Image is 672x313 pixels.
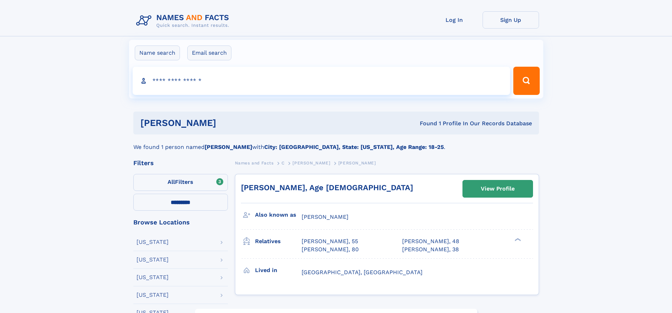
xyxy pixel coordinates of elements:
[133,67,510,95] input: search input
[483,11,539,29] a: Sign Up
[140,119,318,127] h1: [PERSON_NAME]
[292,158,330,167] a: [PERSON_NAME]
[205,144,252,150] b: [PERSON_NAME]
[281,161,285,165] span: C
[302,246,359,253] a: [PERSON_NAME], 80
[187,46,231,60] label: Email search
[137,257,169,263] div: [US_STATE]
[513,67,539,95] button: Search Button
[133,11,235,30] img: Logo Names and Facts
[168,179,175,185] span: All
[292,161,330,165] span: [PERSON_NAME]
[302,237,358,245] a: [PERSON_NAME], 55
[302,213,349,220] span: [PERSON_NAME]
[135,46,180,60] label: Name search
[235,158,274,167] a: Names and Facts
[338,161,376,165] span: [PERSON_NAME]
[481,181,515,197] div: View Profile
[255,235,302,247] h3: Relatives
[264,144,444,150] b: City: [GEOGRAPHIC_DATA], State: [US_STATE], Age Range: 18-25
[133,134,539,151] div: We found 1 person named with .
[137,275,169,280] div: [US_STATE]
[402,237,459,245] a: [PERSON_NAME], 48
[137,239,169,245] div: [US_STATE]
[281,158,285,167] a: C
[241,183,413,192] a: [PERSON_NAME], Age [DEMOGRAPHIC_DATA]
[133,174,228,191] label: Filters
[513,237,521,242] div: ❯
[137,292,169,298] div: [US_STATE]
[133,160,228,166] div: Filters
[302,269,423,276] span: [GEOGRAPHIC_DATA], [GEOGRAPHIC_DATA]
[133,219,228,225] div: Browse Locations
[318,120,532,127] div: Found 1 Profile In Our Records Database
[255,264,302,276] h3: Lived in
[255,209,302,221] h3: Also known as
[426,11,483,29] a: Log In
[402,246,459,253] a: [PERSON_NAME], 38
[463,180,533,197] a: View Profile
